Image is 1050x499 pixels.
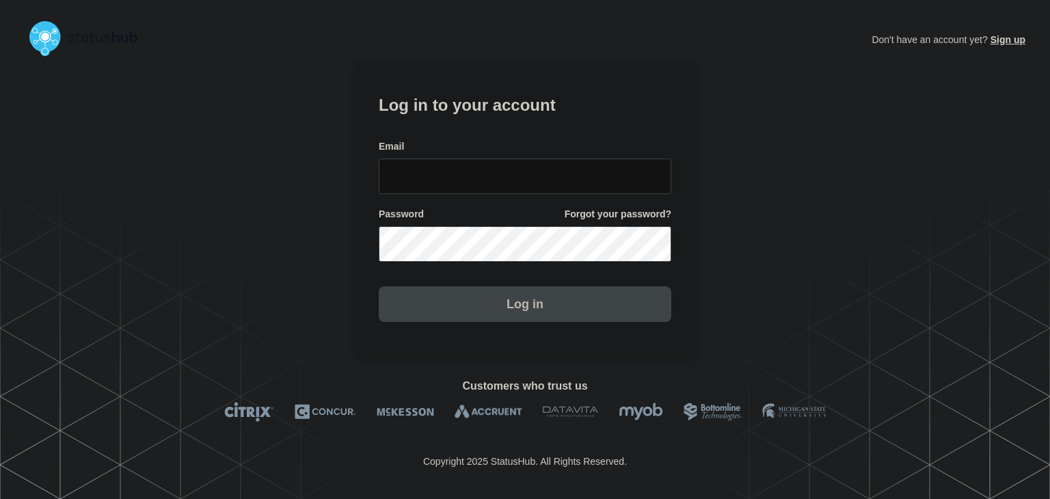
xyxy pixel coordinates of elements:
[988,34,1025,45] a: Sign up
[379,286,671,322] button: Log in
[543,402,598,422] img: DataVita logo
[379,91,671,116] h1: Log in to your account
[379,226,671,262] input: password input
[379,140,404,153] span: Email
[762,402,826,422] img: MSU logo
[872,23,1025,56] p: Don't have an account yet?
[684,402,742,422] img: Bottomline logo
[25,16,154,60] img: StatusHub logo
[565,208,671,221] a: Forgot your password?
[25,380,1025,392] h2: Customers who trust us
[455,402,522,422] img: Accruent logo
[423,456,627,467] p: Copyright 2025 StatusHub. All Rights Reserved.
[379,208,424,221] span: Password
[619,402,663,422] img: myob logo
[377,402,434,422] img: McKesson logo
[295,402,356,422] img: Concur logo
[224,402,274,422] img: Citrix logo
[379,159,671,194] input: email input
